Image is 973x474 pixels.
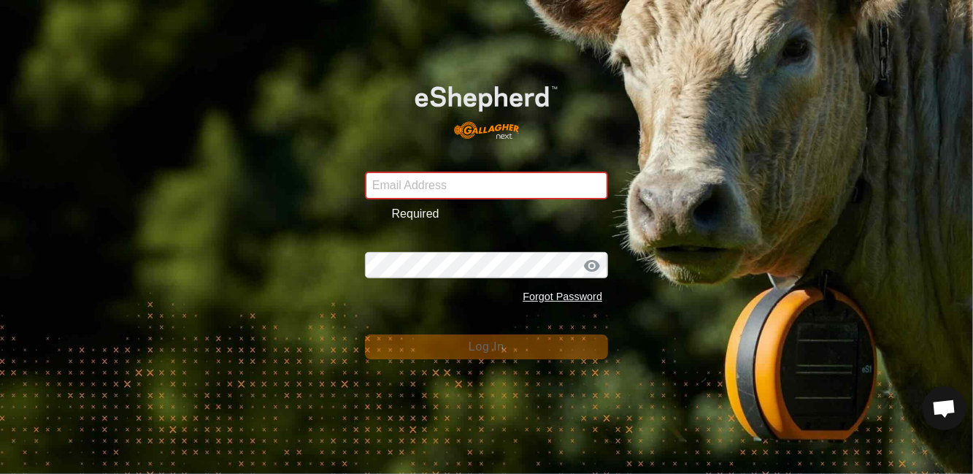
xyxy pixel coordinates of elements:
[923,386,966,430] div: Open chat
[365,335,608,359] button: Log In
[365,172,608,199] input: Email Address
[389,66,584,149] img: E-shepherd Logo
[392,205,596,223] div: Required
[523,291,602,302] a: Forgot Password
[469,340,504,353] span: Log In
